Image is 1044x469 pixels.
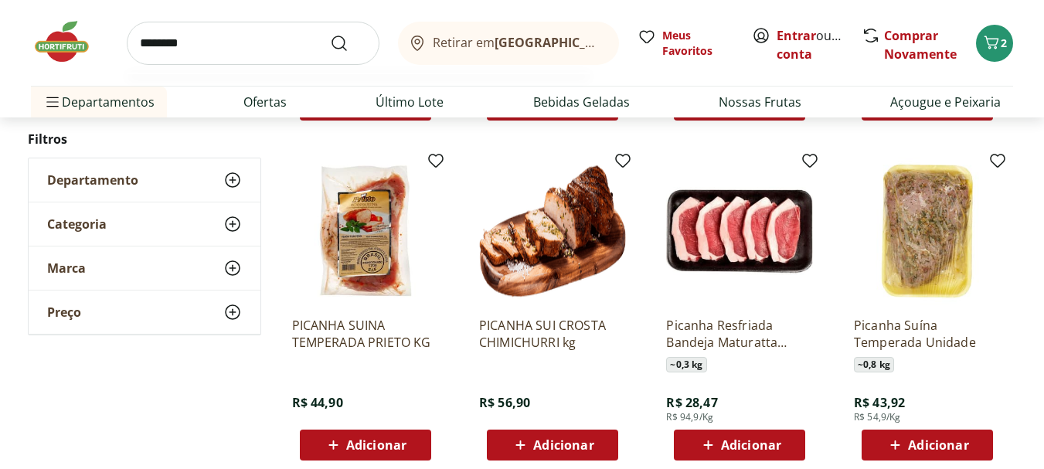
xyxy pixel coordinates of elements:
[433,36,604,49] span: Retirar em
[29,291,260,334] button: Preço
[127,22,379,65] input: search
[976,25,1013,62] button: Carrinho
[479,158,626,304] img: PICANHA SUI CROSTA CHIMICHURRI kg
[862,430,993,461] button: Adicionar
[890,93,1001,111] a: Açougue e Peixaria
[479,317,626,351] a: PICANHA SUI CROSTA CHIMICHURRI kg
[777,27,816,44] a: Entrar
[884,27,957,63] a: Comprar Novamente
[1001,36,1007,50] span: 2
[666,317,813,351] a: Picanha Resfriada Bandeja Maturatta Friboi
[31,19,108,65] img: Hortifruti
[29,202,260,246] button: Categoria
[487,430,618,461] button: Adicionar
[777,26,845,63] span: ou
[243,93,287,111] a: Ofertas
[479,394,530,411] span: R$ 56,90
[854,317,1001,351] a: Picanha Suína Temperada Unidade
[854,394,905,411] span: R$ 43,92
[662,28,733,59] span: Meus Favoritos
[47,304,81,320] span: Preço
[666,158,813,304] img: Picanha Resfriada Bandeja Maturatta Friboi
[29,158,260,202] button: Departamento
[398,22,619,65] button: Retirar em[GEOGRAPHIC_DATA]/[GEOGRAPHIC_DATA]
[29,246,260,290] button: Marca
[533,439,593,451] span: Adicionar
[666,394,717,411] span: R$ 28,47
[854,357,894,372] span: ~ 0,8 kg
[854,158,1001,304] img: Picanha Suína Temperada Unidade
[43,83,155,121] span: Departamentos
[300,430,431,461] button: Adicionar
[666,357,706,372] span: ~ 0,3 kg
[47,260,86,276] span: Marca
[719,93,801,111] a: Nossas Frutas
[721,439,781,451] span: Adicionar
[47,172,138,188] span: Departamento
[346,439,406,451] span: Adicionar
[47,216,107,232] span: Categoria
[854,411,901,423] span: R$ 54,9/Kg
[666,411,713,423] span: R$ 94,9/Kg
[330,34,367,53] button: Submit Search
[533,93,630,111] a: Bebidas Geladas
[28,124,261,155] h2: Filtros
[674,430,805,461] button: Adicionar
[292,394,343,411] span: R$ 44,90
[638,28,733,59] a: Meus Favoritos
[908,439,968,451] span: Adicionar
[376,93,444,111] a: Último Lote
[43,83,62,121] button: Menu
[292,158,439,304] img: PICANHA SUINA TEMPERADA PRIETO KG
[777,27,862,63] a: Criar conta
[495,34,755,51] b: [GEOGRAPHIC_DATA]/[GEOGRAPHIC_DATA]
[292,317,439,351] a: PICANHA SUINA TEMPERADA PRIETO KG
